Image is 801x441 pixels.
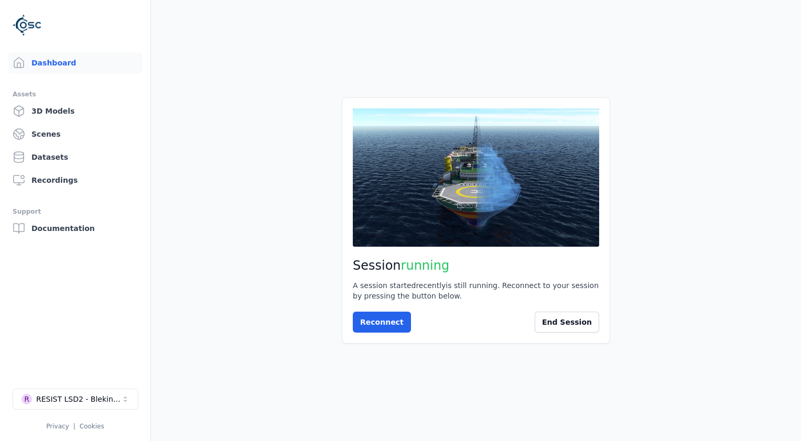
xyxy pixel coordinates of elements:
[80,423,104,430] a: Cookies
[73,423,75,430] span: |
[353,280,599,301] div: A session started recently is still running. Reconnect to your session by pressing the button below.
[353,312,411,333] button: Reconnect
[13,205,138,218] div: Support
[8,124,142,145] a: Scenes
[8,101,142,122] a: 3D Models
[13,10,42,40] img: Logo
[8,147,142,168] a: Datasets
[36,394,121,404] div: RESIST LSD2 - Blekinge
[8,218,142,239] a: Documentation
[8,170,142,191] a: Recordings
[13,389,138,410] button: Select a workspace
[8,52,142,73] a: Dashboard
[46,423,69,430] a: Privacy
[535,312,599,333] button: End Session
[401,258,450,273] span: running
[353,257,599,274] h2: Session
[21,394,32,404] div: R
[13,88,138,101] div: Assets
